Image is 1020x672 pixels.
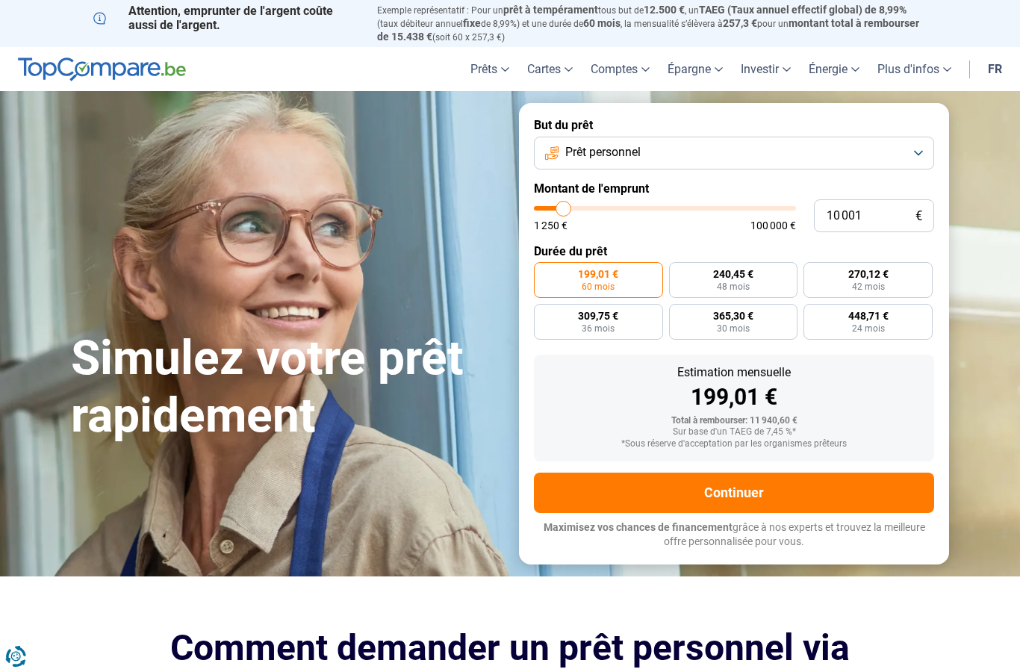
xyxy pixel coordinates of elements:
div: *Sous réserve d'acceptation par les organismes prêteurs [546,439,922,449]
div: 199,01 € [546,386,922,408]
span: 36 mois [582,324,615,333]
span: 60 mois [582,282,615,291]
span: 30 mois [717,324,750,333]
span: TAEG (Taux annuel effectif global) de 8,99% [699,4,907,16]
span: 24 mois [852,324,885,333]
div: Total à rembourser: 11 940,60 € [546,416,922,426]
span: Prêt personnel [565,144,641,161]
a: fr [979,47,1011,91]
label: Montant de l'emprunt [534,181,934,196]
span: 257,3 € [723,17,757,29]
span: 270,12 € [848,269,889,279]
label: Durée du prêt [534,244,934,258]
p: Attention, emprunter de l'argent coûte aussi de l'argent. [93,4,359,32]
span: fixe [463,17,481,29]
span: 448,71 € [848,311,889,321]
span: 48 mois [717,282,750,291]
a: Comptes [582,47,659,91]
span: 199,01 € [578,269,618,279]
span: 12.500 € [644,4,685,16]
span: 309,75 € [578,311,618,321]
div: Estimation mensuelle [546,367,922,379]
button: Continuer [534,473,934,513]
span: € [915,210,922,223]
span: 1 250 € [534,220,567,231]
p: Exemple représentatif : Pour un tous but de , un (taux débiteur annuel de 8,99%) et une durée de ... [377,4,927,43]
a: Investir [732,47,800,91]
span: 240,45 € [713,269,753,279]
span: 365,30 € [713,311,753,321]
span: 42 mois [852,282,885,291]
a: Épargne [659,47,732,91]
span: 100 000 € [750,220,796,231]
a: Prêts [461,47,518,91]
a: Énergie [800,47,868,91]
span: prêt à tempérament [503,4,598,16]
span: 60 mois [583,17,621,29]
p: grâce à nos experts et trouvez la meilleure offre personnalisée pour vous. [534,520,934,550]
span: Maximisez vos chances de financement [544,521,733,533]
img: TopCompare [18,57,186,81]
span: montant total à rembourser de 15.438 € [377,17,919,43]
button: Prêt personnel [534,137,934,169]
div: Sur base d'un TAEG de 7,45 %* [546,427,922,438]
label: But du prêt [534,118,934,132]
h1: Simulez votre prêt rapidement [71,330,501,445]
a: Plus d'infos [868,47,960,91]
a: Cartes [518,47,582,91]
